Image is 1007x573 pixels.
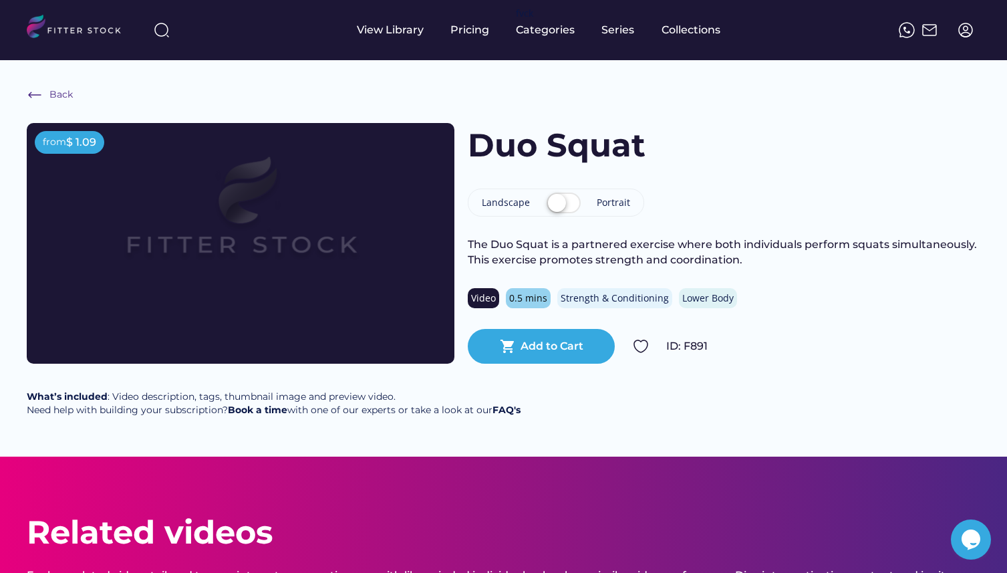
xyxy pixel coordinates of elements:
[958,22,974,38] img: profile-circle.svg
[468,123,645,168] h1: Duo Squat
[27,390,521,417] div: : Video description, tags, thumbnail image and preview video. Need help with building your subscr...
[521,339,583,354] div: Add to Cart
[921,22,938,38] img: Frame%2051.svg
[69,123,412,316] img: Frame%2079%20%281%29.svg
[509,292,547,305] div: 0.5 mins
[601,23,635,37] div: Series
[482,196,530,209] div: Landscape
[492,404,521,416] a: FAQ's
[154,22,170,38] img: search-normal%203.svg
[682,292,734,305] div: Lower Body
[666,339,980,354] div: ID: F891
[662,23,720,37] div: Collections
[561,292,669,305] div: Strength & Conditioning
[516,7,533,20] div: fvck
[27,390,108,403] strong: What’s included
[951,520,994,560] iframe: chat widget
[450,23,489,37] div: Pricing
[27,15,132,42] img: LOGO.svg
[500,338,516,354] button: shopping_cart
[899,22,915,38] img: meteor-icons_whatsapp%20%281%29.svg
[66,135,96,150] div: $ 1.09
[597,196,630,209] div: Portrait
[516,23,575,37] div: Categories
[27,87,43,103] img: Frame%20%286%29.svg
[228,404,287,416] a: Book a time
[468,237,980,267] div: The Duo Squat is a partnered exercise where both individuals perform squats simultaneously. This ...
[357,23,424,37] div: View Library
[633,338,649,354] img: Group%201000002324.svg
[43,136,66,149] div: from
[49,88,73,102] div: Back
[27,510,273,555] div: Related videos
[471,292,496,305] div: Video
